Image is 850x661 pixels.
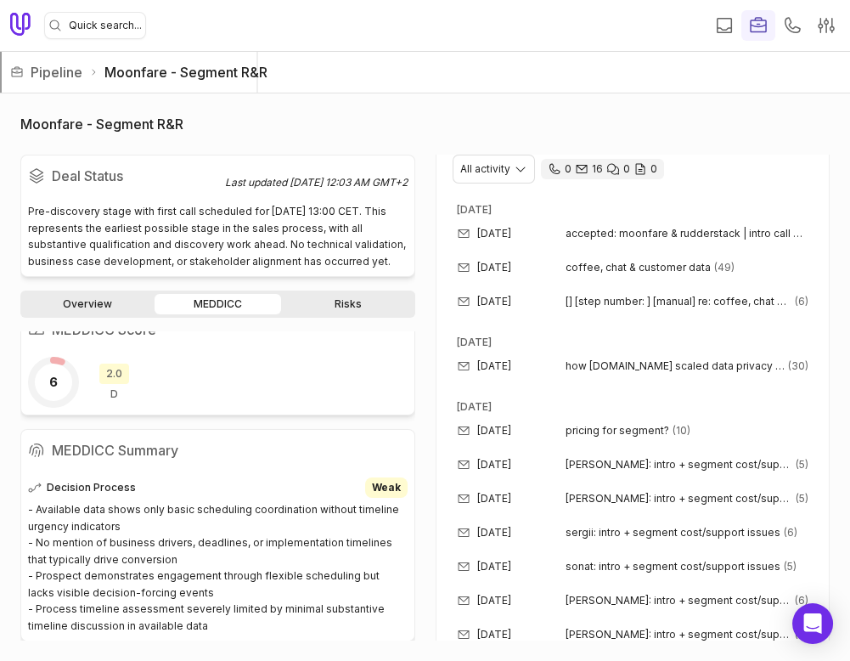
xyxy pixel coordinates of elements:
time: [DATE] [477,628,511,641]
div: Overall MEDDICC score [28,357,79,408]
li: Moonfare - Segment R&R [89,62,267,82]
div: - Available data shows only basic scheduling coordination without timeline urgency indicators - N... [28,501,408,634]
a: Pipeline [31,62,82,82]
div: Last updated [225,176,408,189]
a: MEDDICC [155,294,282,314]
div: Decision Process [28,477,408,498]
span: [PERSON_NAME]: intro + segment cost/support issues [566,594,792,607]
span: [PERSON_NAME]: intro + segment cost/support issues [566,628,792,641]
span: 5 emails in thread [796,458,808,472]
div: Decision Process [99,364,129,401]
time: [DATE] [477,359,511,373]
time: [DATE] [477,295,511,308]
time: [DATE] 12:03 AM GMT+2 [290,176,408,189]
time: [DATE] [457,336,492,348]
div: Open Intercom Messenger [792,603,833,644]
span: [PERSON_NAME]: intro + segment cost/support issues [566,458,793,472]
span: 30 emails in thread [788,359,808,373]
span: 5 emails in thread [796,492,808,506]
time: [DATE] [477,594,511,607]
span: 6 emails in thread [795,594,808,607]
time: [DATE] [477,458,511,472]
span: 5 emails in thread [784,560,797,573]
span: sergii: intro + segment cost/support issues [566,526,780,540]
div: Pre-discovery stage with first call scheduled for [DATE] 13:00 CET. This represents the earliest ... [28,203,408,269]
span: 6 emails in thread [795,295,808,308]
a: Overview [24,294,151,314]
span: Quick search... [69,19,142,32]
span: coffee, chat & customer data [566,261,711,274]
span: Weak [372,481,401,494]
span: 6 emails in thread [784,526,797,540]
span: accepted: moonfare & rudderstack | intro call @ [DATE] 12pm - 12:30pm (bst) ([EMAIL_ADDRESS][DOMA... [566,227,809,240]
time: [DATE] [477,560,511,573]
span: 10 emails in thread [673,424,690,438]
span: 6 [49,372,58,393]
span: [] [step number: ] [manual] re: coffee, chat & customer data [566,295,792,308]
h1: Moonfare - Segment R&R [20,114,183,134]
time: [DATE] [477,227,511,240]
span: 49 emails in thread [714,261,735,274]
a: Risks [284,294,412,314]
time: [DATE] [457,203,492,216]
span: [PERSON_NAME]: intro + segment cost/support issues [566,492,793,506]
span: pricing for segment? [566,424,669,438]
time: [DATE] [477,424,511,438]
div: 0 calls and 16 email threads [541,159,664,179]
h2: MEDDICC Summary [28,437,408,464]
span: sonat: intro + segment cost/support issues [566,560,780,573]
time: [DATE] [477,526,511,540]
span: D [110,387,118,401]
time: [DATE] [477,492,511,506]
time: [DATE] [477,261,511,274]
time: [DATE] [457,400,492,413]
span: how [DOMAIN_NAME] scaled data privacy + governance [566,359,785,373]
span: 2.0 [99,364,129,384]
h2: Deal Status [28,162,225,189]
